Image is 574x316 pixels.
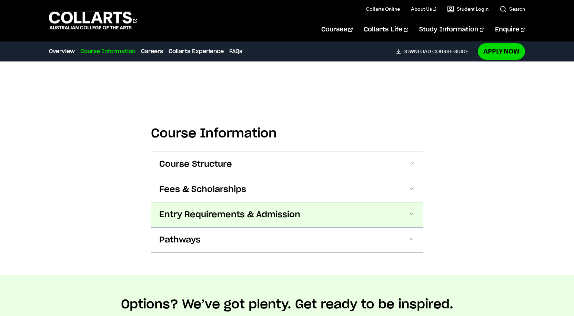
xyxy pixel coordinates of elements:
[366,6,400,12] a: Collarts Online
[159,234,201,246] span: Pathways
[229,47,242,56] a: FAQs
[500,6,525,12] a: Search
[169,47,224,56] a: Collarts Experience
[402,48,431,55] span: Download
[121,297,453,312] h2: Options? We’ve got plenty. Get ready to be inspired.
[447,6,489,12] a: Student Login
[495,18,525,41] a: Enquire
[80,47,135,56] a: Course Information
[411,6,436,12] a: About Us
[159,184,246,195] span: Fees & Scholarships
[151,202,423,227] button: Entry Requirements & Admission
[321,18,353,41] a: Courses
[419,18,484,41] a: Study Information
[364,18,408,41] a: Collarts Life
[478,43,525,59] a: Apply Now
[49,11,137,30] div: Go to homepage
[159,159,232,170] span: Course Structure
[396,48,474,55] a: DownloadCourse Guide
[151,152,423,177] button: Course Structure
[49,47,75,56] a: Overview
[159,209,300,220] span: Entry Requirements & Admission
[151,228,423,252] button: Pathways
[151,177,423,202] button: Fees & Scholarships
[141,47,163,56] a: Careers
[151,126,423,141] h2: Course Information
